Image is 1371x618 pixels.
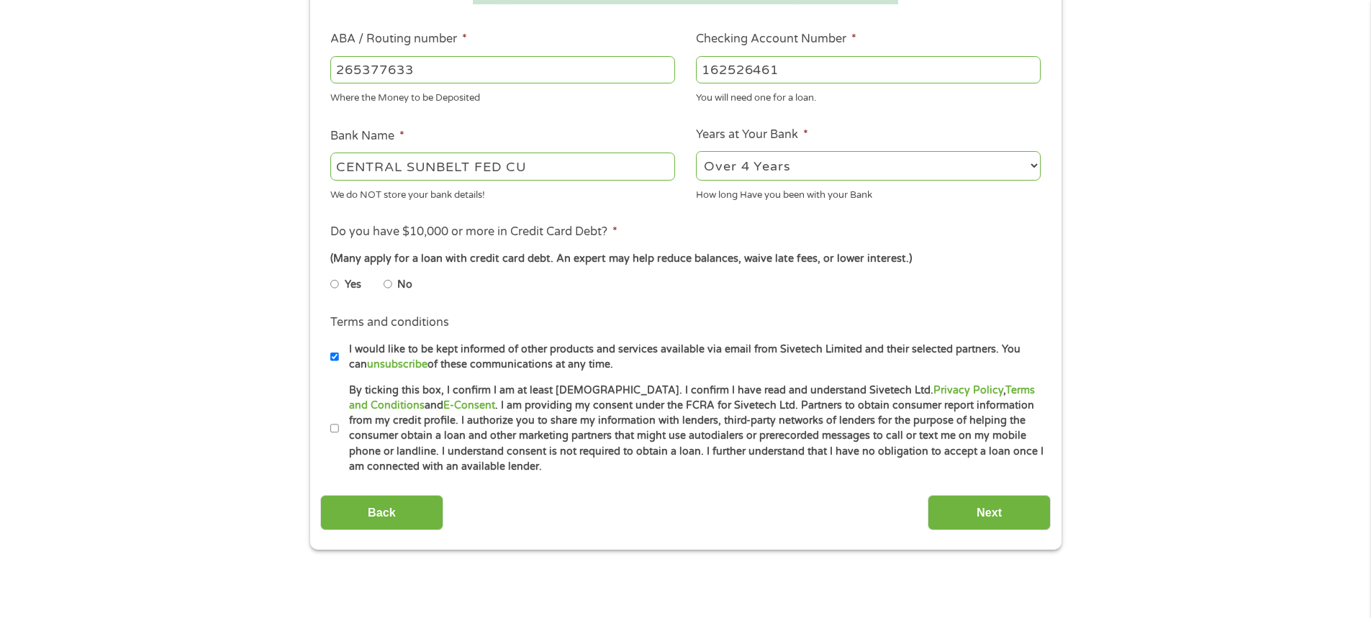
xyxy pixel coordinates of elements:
div: (Many apply for a loan with credit card debt. An expert may help reduce balances, waive late fees... [330,251,1040,267]
label: Terms and conditions [330,315,449,330]
div: You will need one for a loan. [696,86,1041,106]
input: Back [320,495,443,530]
div: We do NOT store your bank details! [330,183,675,202]
label: By ticking this box, I confirm I am at least [DEMOGRAPHIC_DATA]. I confirm I have read and unders... [339,383,1045,475]
div: Where the Money to be Deposited [330,86,675,106]
label: I would like to be kept informed of other products and services available via email from Sivetech... [339,342,1045,373]
label: No [397,277,412,293]
label: ABA / Routing number [330,32,467,47]
input: Next [928,495,1051,530]
input: 263177916 [330,56,675,83]
a: E-Consent [443,399,495,412]
a: unsubscribe [367,358,427,371]
label: Do you have $10,000 or more in Credit Card Debt? [330,224,617,240]
label: Years at Your Bank [696,127,808,142]
a: Privacy Policy [933,384,1003,396]
label: Yes [345,277,361,293]
div: How long Have you been with your Bank [696,183,1041,202]
input: 345634636 [696,56,1041,83]
label: Bank Name [330,129,404,144]
label: Checking Account Number [696,32,856,47]
a: Terms and Conditions [349,384,1035,412]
